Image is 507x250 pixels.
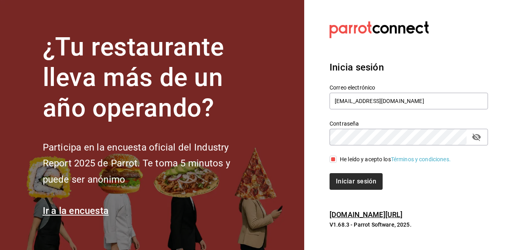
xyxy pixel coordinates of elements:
h1: ¿Tu restaurante lleva más de un año operando? [43,32,257,123]
a: [DOMAIN_NAME][URL] [330,210,402,219]
button: passwordField [470,130,483,144]
h3: Inicia sesión [330,60,488,74]
input: Ingresa tu correo electrónico [330,93,488,109]
label: Correo electrónico [330,85,488,90]
label: Contraseña [330,121,488,126]
a: Ir a la encuesta [43,205,109,216]
div: He leído y acepto los [340,155,451,164]
button: Iniciar sesión [330,173,383,190]
a: Términos y condiciones. [391,156,451,162]
p: V1.68.3 - Parrot Software, 2025. [330,221,488,229]
h2: Participa en la encuesta oficial del Industry Report 2025 de Parrot. Te toma 5 minutos y puede se... [43,139,257,188]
